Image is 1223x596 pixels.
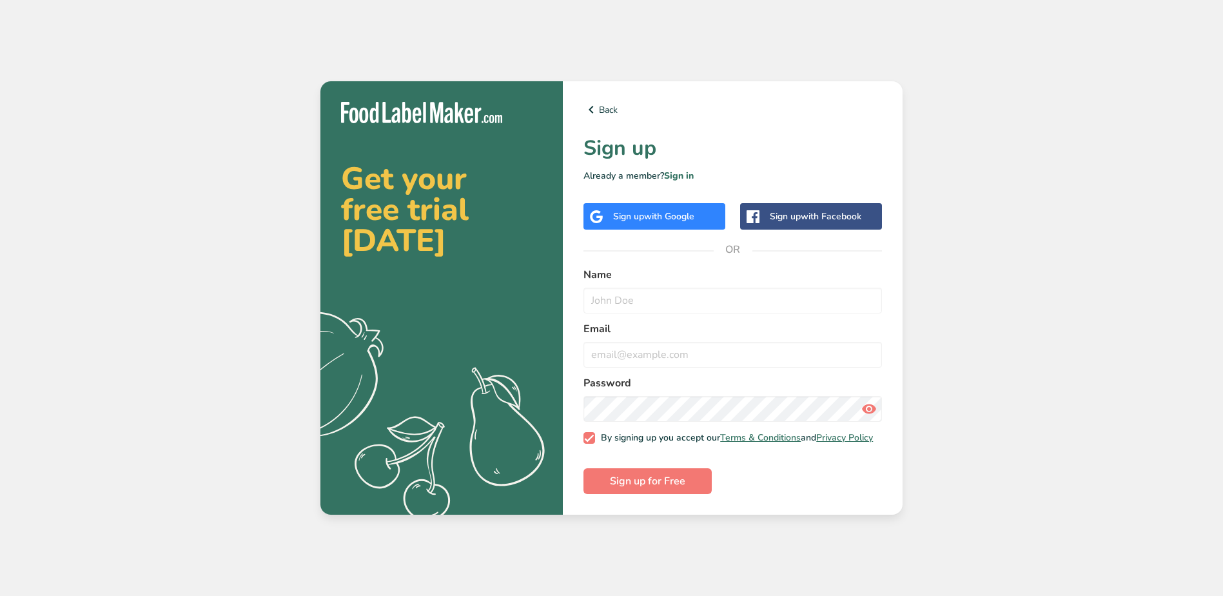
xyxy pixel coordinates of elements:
[595,432,874,444] span: By signing up you accept our and
[583,468,712,494] button: Sign up for Free
[583,133,882,164] h1: Sign up
[341,102,502,123] img: Food Label Maker
[341,163,542,256] h2: Get your free trial [DATE]
[583,375,882,391] label: Password
[613,210,694,223] div: Sign up
[583,267,882,283] label: Name
[583,288,882,313] input: John Doe
[720,432,801,444] a: Terms & Conditions
[583,342,882,368] input: email@example.com
[714,230,752,269] span: OR
[583,102,882,117] a: Back
[770,210,861,223] div: Sign up
[610,473,685,489] span: Sign up for Free
[801,210,861,223] span: with Facebook
[583,321,882,337] label: Email
[644,210,694,223] span: with Google
[583,169,882,183] p: Already a member?
[816,432,873,444] a: Privacy Policy
[664,170,694,182] a: Sign in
